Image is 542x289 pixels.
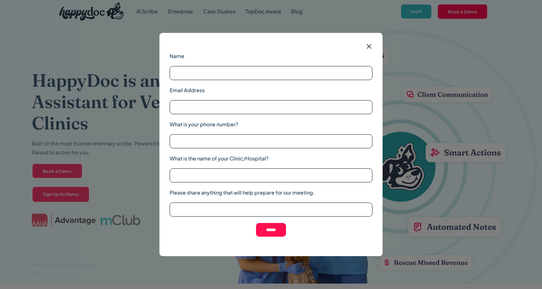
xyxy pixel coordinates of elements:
label: What is your phone number? [170,121,372,128]
label: Email Address [170,86,372,94]
label: Please share anything that will help prepare for our meeting. [170,189,372,196]
label: Name [170,52,372,60]
form: Email form 2 [170,43,372,246]
label: What is the name of your Clinic/Hospital? [170,155,372,162]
